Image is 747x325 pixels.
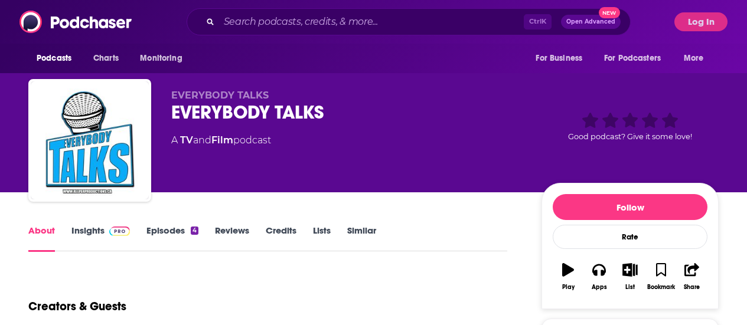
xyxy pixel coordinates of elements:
[674,12,728,31] button: Log In
[553,194,707,220] button: Follow
[677,255,707,298] button: Share
[132,47,197,70] button: open menu
[193,134,211,146] span: and
[599,7,620,18] span: New
[71,225,130,252] a: InsightsPodchaser Pro
[676,47,719,70] button: open menu
[28,299,126,314] h2: Creators & Guests
[647,284,675,291] div: Bookmark
[684,50,704,67] span: More
[604,50,661,67] span: For Podcasters
[28,225,55,252] a: About
[211,134,233,146] a: Film
[583,255,614,298] button: Apps
[596,47,678,70] button: open menu
[171,133,271,147] div: A podcast
[592,284,607,291] div: Apps
[313,225,331,252] a: Lists
[219,12,524,31] input: Search podcasts, credits, & more...
[28,47,87,70] button: open menu
[266,225,296,252] a: Credits
[562,284,575,291] div: Play
[536,50,582,67] span: For Business
[180,134,193,146] a: TV
[645,255,676,298] button: Bookmark
[615,255,645,298] button: List
[215,225,249,252] a: Reviews
[625,284,635,291] div: List
[542,90,719,163] div: Good podcast? Give it some love!
[93,50,119,67] span: Charts
[86,47,126,70] a: Charts
[191,226,198,235] div: 4
[146,225,198,252] a: Episodes4
[566,19,615,25] span: Open Advanced
[31,81,149,199] img: EVERYBODY TALKS
[37,50,71,67] span: Podcasts
[109,226,130,236] img: Podchaser Pro
[140,50,182,67] span: Monitoring
[524,14,552,29] span: Ctrl K
[171,90,269,101] span: EVERYBODY TALKS
[553,225,707,249] div: Rate
[684,284,700,291] div: Share
[19,11,133,33] img: Podchaser - Follow, Share and Rate Podcasts
[347,225,376,252] a: Similar
[187,8,631,35] div: Search podcasts, credits, & more...
[561,15,621,29] button: Open AdvancedNew
[553,255,583,298] button: Play
[568,132,692,141] span: Good podcast? Give it some love!
[527,47,597,70] button: open menu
